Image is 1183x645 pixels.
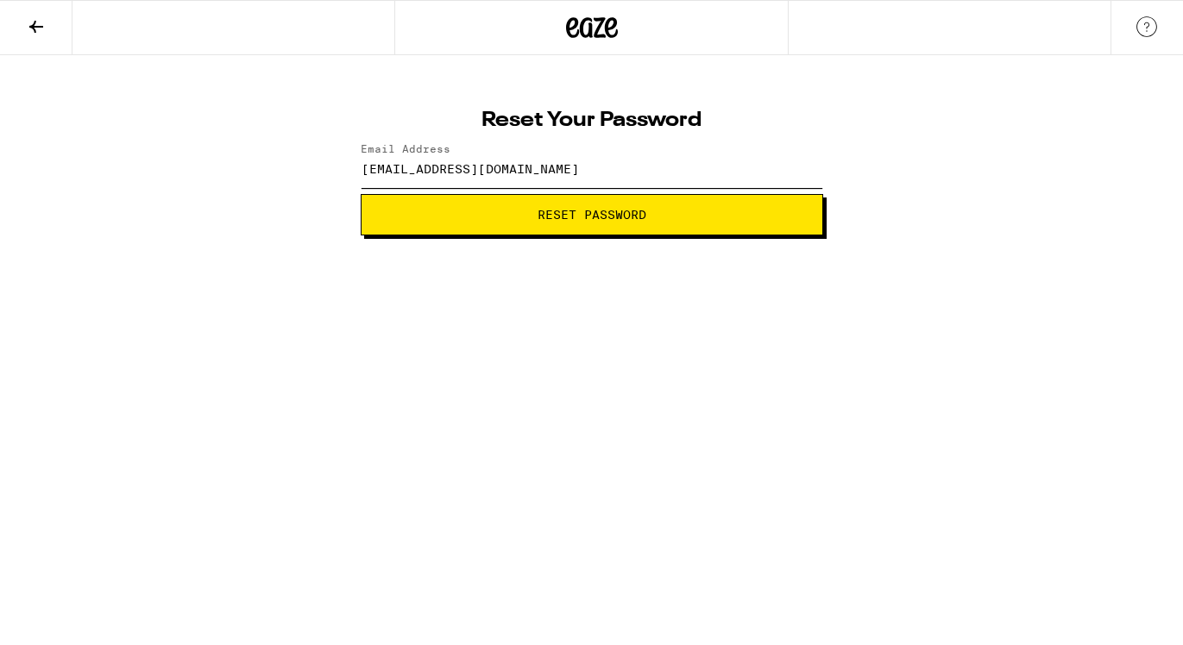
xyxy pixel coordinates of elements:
[361,143,450,154] label: Email Address
[361,194,823,235] button: Reset Password
[538,209,646,221] span: Reset Password
[361,110,823,131] h1: Reset Your Password
[10,12,124,26] span: Hi. Need any help?
[361,149,823,188] input: Email Address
